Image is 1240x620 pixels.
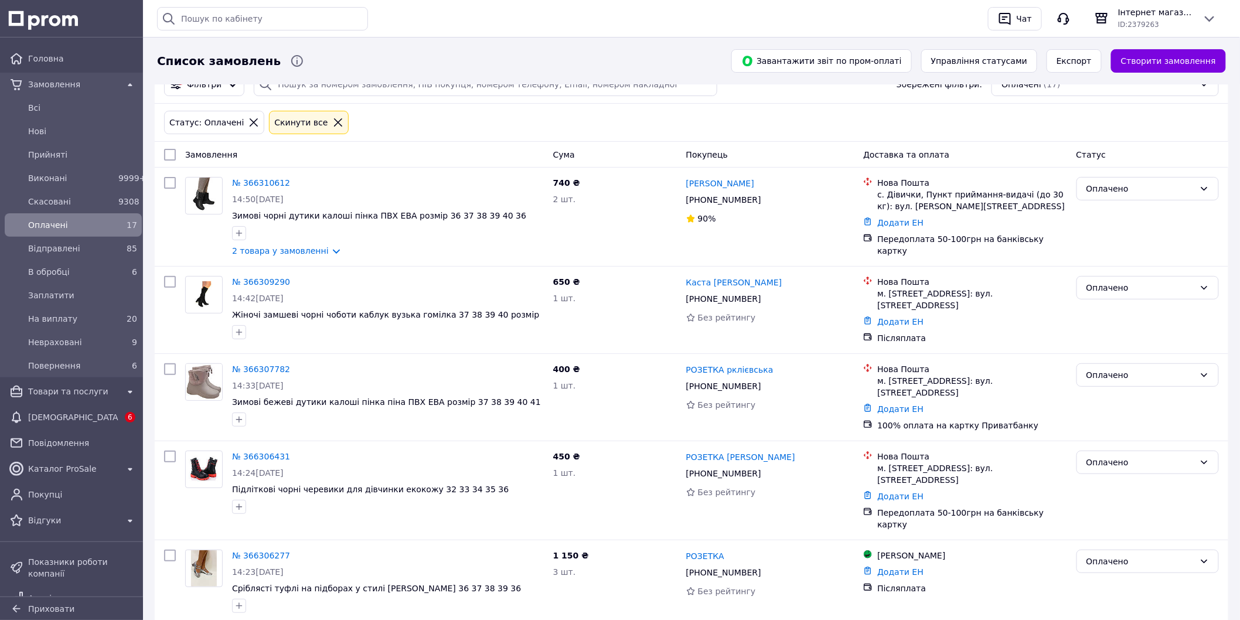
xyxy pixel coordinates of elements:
[686,150,728,159] span: Покупець
[684,465,764,482] div: [PHONE_NUMBER]
[1077,150,1106,159] span: Статус
[877,420,1067,431] div: 100% оплата на картку Приватбанку
[232,584,521,593] a: Сріблясті туфлі на підборах у стилі [PERSON_NAME] 36 37 38 39 36
[877,492,924,501] a: Додати ЕН
[232,294,284,303] span: 14:42[DATE]
[1118,21,1159,29] span: ID: 2379263
[877,462,1067,486] div: м. [STREET_ADDRESS]: вул. [STREET_ADDRESS]
[127,244,137,253] span: 85
[28,556,137,580] span: Показники роботи компанії
[232,310,539,319] a: Жіночі замшеві чорні чоботи каблук вузька гомілка 37 38 39 40 розмір
[1047,49,1102,73] button: Експорт
[186,281,222,309] img: Фото товару
[1118,6,1193,18] span: Інтернет магазин "Nozhki v odezhke"
[28,592,118,604] span: Аналітика
[28,243,114,254] span: Відправлені
[28,289,137,301] span: Заплатити
[921,49,1037,73] button: Управління статусами
[232,211,526,220] span: Зимові чорні дутики калоші пінка ПВХ ЕВА розмір 36 37 38 39 40 36
[1086,555,1195,568] div: Оплачено
[28,102,137,114] span: Всi
[684,192,764,208] div: [PHONE_NUMBER]
[232,485,509,494] a: Підліткові чорні черевики для дівчинки екокожу 32 33 34 35 36
[897,79,982,90] span: Збережені фільтри:
[684,378,764,394] div: [PHONE_NUMBER]
[28,172,114,184] span: Виконані
[863,150,949,159] span: Доставка та оплата
[698,214,716,223] span: 90%
[232,246,329,256] a: 2 товара у замовленні
[232,277,290,287] a: № 366309290
[28,360,114,372] span: Повернення
[28,515,118,526] span: Відгуки
[877,404,924,414] a: Додати ЕН
[232,381,284,390] span: 14:33[DATE]
[1001,79,1041,90] span: Оплачені
[232,364,290,374] a: № 366307782
[232,452,290,461] a: № 366306431
[698,400,756,410] span: Без рейтингу
[28,411,118,423] span: [DEMOGRAPHIC_DATA]
[28,219,114,231] span: Оплачені
[877,567,924,577] a: Додати ЕН
[686,277,782,288] a: Каста [PERSON_NAME]
[553,195,576,204] span: 2 шт.
[157,53,281,70] span: Список замовлень
[553,178,580,188] span: 740 ₴
[877,332,1067,344] div: Післяплата
[132,267,137,277] span: 6
[232,397,541,407] a: Зимові бежеві дутики калоші пінка піна ПВХ ЕВА розмір 37 38 39 40 41
[28,149,137,161] span: Прийняті
[988,7,1042,30] button: Чат
[698,587,756,596] span: Без рейтингу
[28,604,74,614] span: Приховати
[28,196,114,207] span: Скасовані
[28,489,137,500] span: Покупці
[254,73,717,96] input: Пошук за номером замовлення, ПІБ покупця, номером телефону, Email, номером накладної
[553,468,576,478] span: 1 шт.
[232,551,290,560] a: № 366306277
[28,437,137,449] span: Повідомлення
[185,550,223,587] a: Фото товару
[118,173,146,183] span: 9999+
[553,294,576,303] span: 1 шт.
[877,363,1067,375] div: Нова Пошта
[232,468,284,478] span: 14:24[DATE]
[686,550,724,562] a: РОЗЕТКА
[185,451,223,488] a: Фото товару
[28,463,118,475] span: Каталог ProSale
[1014,10,1034,28] div: Чат
[684,564,764,581] div: [PHONE_NUMBER]
[232,567,284,577] span: 14:23[DATE]
[232,195,284,204] span: 14:50[DATE]
[877,177,1067,189] div: Нова Пошта
[731,49,912,73] button: Завантажити звіт по пром-оплаті
[553,551,589,560] span: 1 150 ₴
[877,550,1067,561] div: [PERSON_NAME]
[127,220,137,230] span: 17
[686,364,774,376] a: РОЗЕТКА рклієвська
[185,177,223,214] a: Фото товару
[28,336,114,348] span: Невраховані
[28,266,114,278] span: В обробці
[185,276,223,314] a: Фото товару
[132,338,137,347] span: 9
[1086,182,1195,195] div: Оплачено
[553,381,576,390] span: 1 шт.
[877,233,1067,257] div: Передоплата 50-100грн на банківську картку
[187,79,222,90] span: Фільтри
[118,197,139,206] span: 9308
[553,452,580,461] span: 450 ₴
[167,116,246,129] div: Статус: Оплачені
[186,456,222,483] img: Фото товару
[1111,49,1226,73] a: Створити замовлення
[877,451,1067,462] div: Нова Пошта
[186,364,222,400] img: Фото товару
[1086,456,1195,469] div: Оплачено
[877,507,1067,530] div: Передоплата 50-100грн на банківську картку
[28,53,137,64] span: Головна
